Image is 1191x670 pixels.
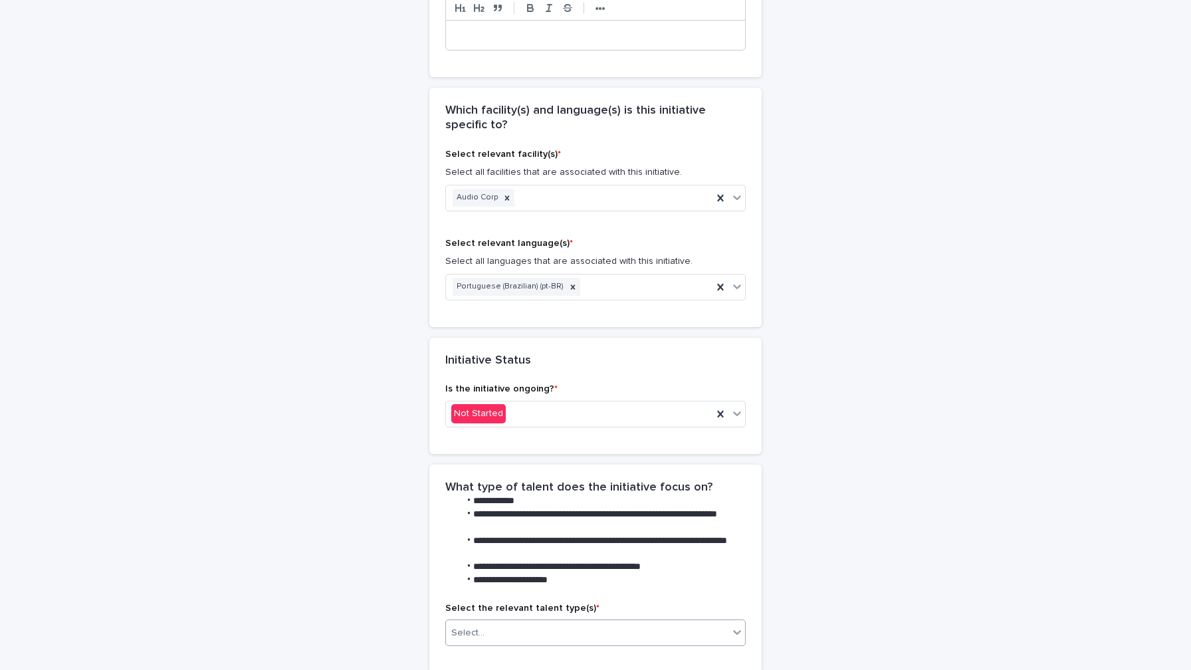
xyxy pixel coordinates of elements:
div: Audio Corp [453,189,500,207]
span: Select relevant language(s) [445,239,573,248]
p: Select all languages that are associated with this initiative. [445,255,746,269]
span: Select relevant facility(s) [445,150,561,159]
p: Select all facilities that are associated with this initiative. [445,166,746,179]
div: Portuguese (Brazilian) (pt-BR) [453,278,566,296]
div: Select... [451,626,485,640]
div: Not Started [451,404,506,423]
span: Select the relevant talent type(s) [445,604,599,613]
span: Is the initiative ongoing? [445,384,558,393]
strong: ••• [595,3,605,14]
h2: What type of talent does the initiative focus on? [445,481,712,495]
h2: Initiative Status [445,354,531,368]
h2: Which facility(s) and language(s) is this initiative specific to? [445,104,740,132]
